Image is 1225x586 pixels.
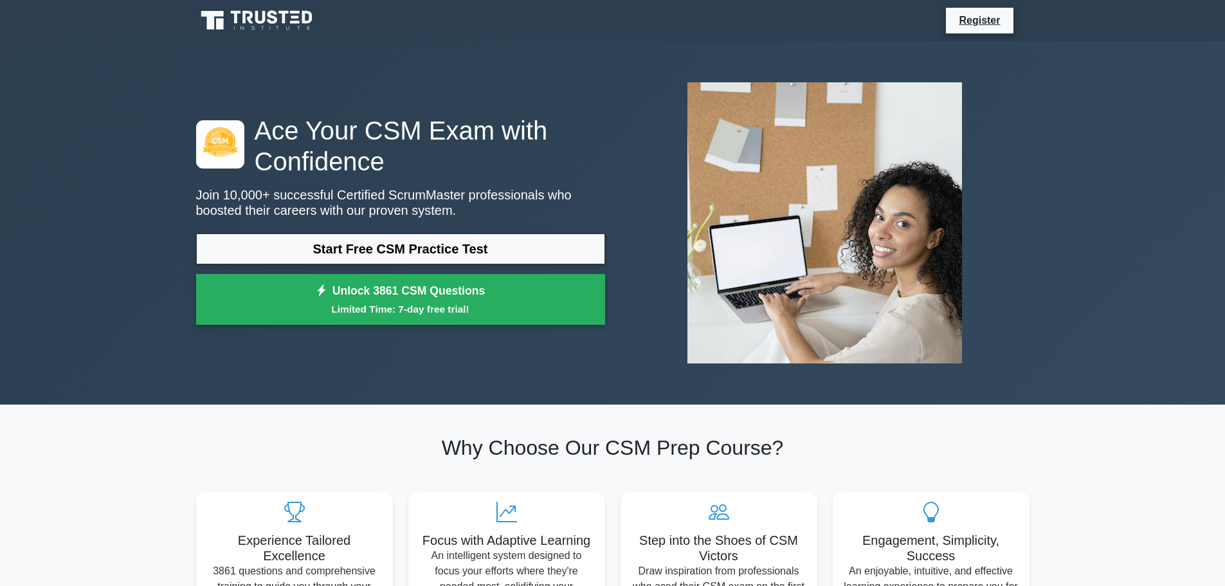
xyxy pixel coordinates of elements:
h1: Ace Your CSM Exam with Confidence [196,115,605,177]
h5: Step into the Shoes of CSM Victors [631,533,807,563]
a: Start Free CSM Practice Test [196,233,605,264]
h5: Focus with Adaptive Learning [419,533,595,548]
a: Unlock 3861 CSM QuestionsLimited Time: 7-day free trial! [196,274,605,325]
a: Register [951,12,1008,28]
h2: Why Choose Our CSM Prep Course? [196,435,1030,460]
small: Limited Time: 7-day free trial! [212,302,589,316]
h5: Experience Tailored Excellence [206,533,383,563]
p: Join 10,000+ successful Certified ScrumMaster professionals who boosted their careers with our pr... [196,187,605,218]
h5: Engagement, Simplicity, Success [843,533,1019,563]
